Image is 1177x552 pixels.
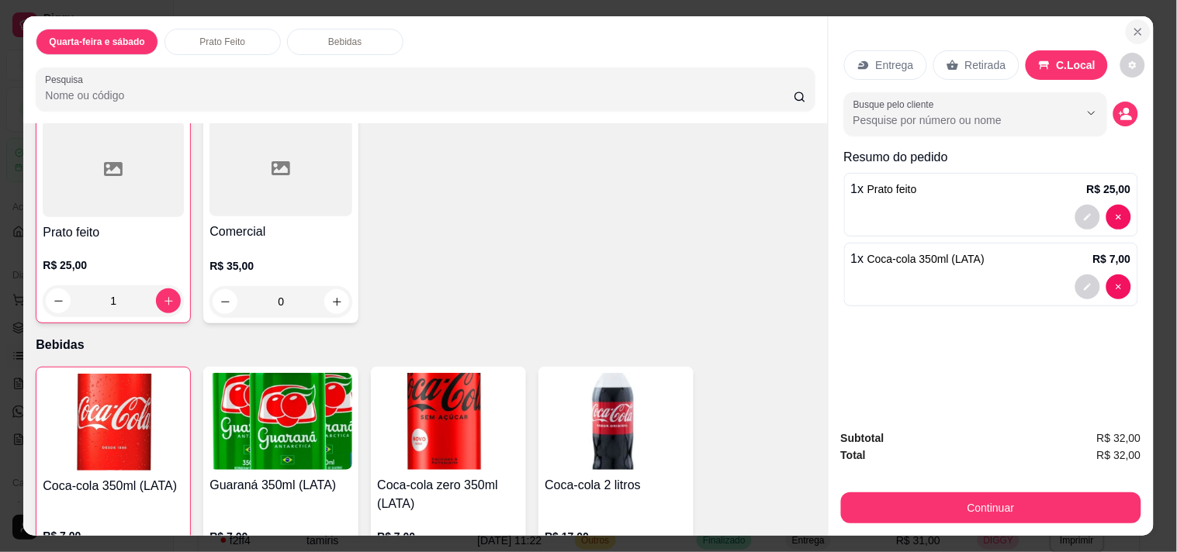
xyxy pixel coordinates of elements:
[43,528,184,543] p: R$ 7,00
[851,250,985,268] p: 1 x
[209,373,352,470] img: product-image
[324,289,349,314] button: increase-product-quantity
[1057,57,1096,73] p: C.Local
[844,148,1138,167] p: Resumo do pedido
[377,373,520,470] img: product-image
[328,36,362,48] p: Bebidas
[46,288,71,313] button: decrease-product-quantity
[36,336,815,354] p: Bebidas
[43,374,184,471] img: product-image
[1106,274,1131,299] button: decrease-product-quantity
[853,112,1054,128] input: Busque pelo cliente
[1120,53,1145,78] button: decrease-product-quantity
[45,73,88,86] label: Pesquisa
[49,36,144,48] p: Quarta-feira e sábado
[45,88,794,103] input: Pesquisa
[545,529,687,544] p: R$ 17,00
[1097,430,1141,447] span: R$ 32,00
[1075,205,1100,229] button: decrease-product-quantity
[851,180,917,198] p: 1 x
[1126,19,1151,44] button: Close
[43,223,184,242] h4: Prato feito
[43,257,184,273] p: R$ 25,00
[209,529,352,544] p: R$ 7,00
[1106,205,1131,229] button: decrease-product-quantity
[209,258,352,274] p: R$ 35,00
[867,253,985,265] span: Coca-cola 350ml (LATA)
[867,183,917,195] span: Prato feito
[841,449,866,461] strong: Total
[876,57,914,73] p: Entrega
[1093,251,1131,267] p: R$ 7,00
[209,476,352,495] h4: Guaraná 350ml (LATA)
[841,492,1141,523] button: Continuar
[1113,102,1138,126] button: decrease-product-quantity
[853,98,940,111] label: Busque pelo cliente
[377,476,520,513] h4: Coca-cola zero 350ml (LATA)
[377,529,520,544] p: R$ 7,00
[545,373,687,470] img: product-image
[1087,181,1131,197] p: R$ 25,00
[199,36,245,48] p: Prato Feito
[545,476,687,495] h4: Coca-cola 2 litros
[213,289,237,314] button: decrease-product-quantity
[209,223,352,241] h4: Comercial
[965,57,1006,73] p: Retirada
[1075,274,1100,299] button: decrease-product-quantity
[43,477,184,495] h4: Coca-cola 350ml (LATA)
[156,288,181,313] button: increase-product-quantity
[1079,101,1104,126] button: Show suggestions
[841,432,884,444] strong: Subtotal
[1097,447,1141,464] span: R$ 32,00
